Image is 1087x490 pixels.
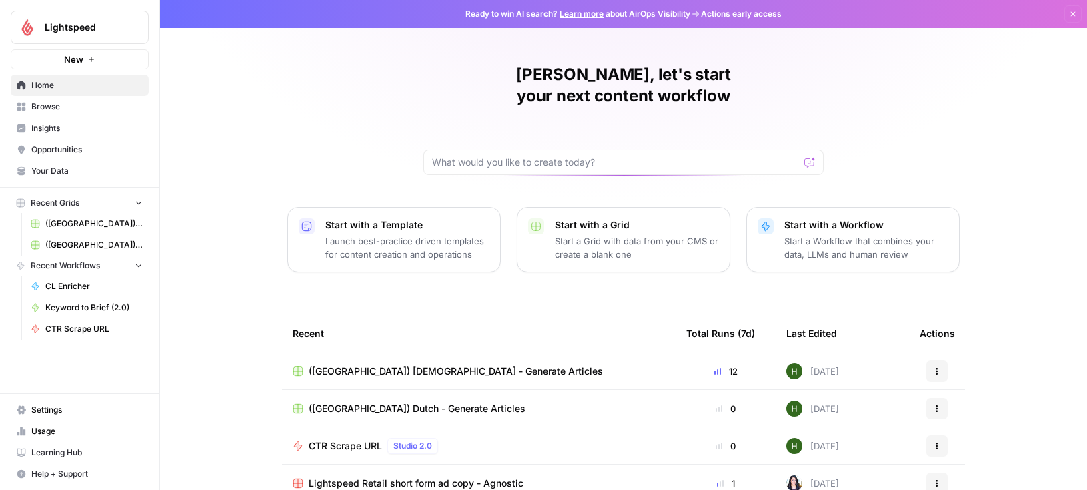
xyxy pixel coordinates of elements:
[309,439,382,453] span: CTR Scrape URL
[555,234,719,261] p: Start a Grid with data from your CMS or create a blank one
[31,260,100,272] span: Recent Workflows
[11,193,149,213] button: Recent Grids
[784,218,948,232] p: Start with a Workflow
[786,363,839,379] div: [DATE]
[11,139,149,160] a: Opportunities
[31,404,143,416] span: Settings
[25,318,149,340] a: CTR Scrape URL
[45,239,143,251] span: ([GEOGRAPHIC_DATA]) Dutch - Generate Articles
[11,442,149,463] a: Learning Hub
[325,218,489,232] p: Start with a Template
[11,75,149,96] a: Home
[309,477,523,490] span: Lightspeed Retail short form ad copy - Agnostic
[293,477,665,490] a: Lightspeed Retail short form ad copy - Agnostic
[45,21,125,34] span: Lightspeed
[517,207,730,272] button: Start with a GridStart a Grid with data from your CMS or create a blank one
[686,315,755,352] div: Total Runs (7d)
[701,8,782,20] span: Actions early access
[309,402,525,415] span: ([GEOGRAPHIC_DATA]) Dutch - Generate Articles
[25,213,149,234] a: ([GEOGRAPHIC_DATA]) [DEMOGRAPHIC_DATA] - Generate Articles
[686,439,765,453] div: 0
[686,477,765,490] div: 1
[31,425,143,437] span: Usage
[432,156,799,169] input: What would you like to create today?
[293,364,665,378] a: ([GEOGRAPHIC_DATA]) [DEMOGRAPHIC_DATA] - Generate Articles
[465,8,690,20] span: Ready to win AI search? about AirOps Visibility
[11,399,149,421] a: Settings
[293,315,665,352] div: Recent
[31,197,79,209] span: Recent Grids
[784,234,948,261] p: Start a Workflow that combines your data, LLMs and human review
[920,315,955,352] div: Actions
[686,364,765,378] div: 12
[309,364,603,378] span: ([GEOGRAPHIC_DATA]) [DEMOGRAPHIC_DATA] - Generate Articles
[11,463,149,485] button: Help + Support
[686,402,765,415] div: 0
[11,96,149,117] a: Browse
[25,234,149,256] a: ([GEOGRAPHIC_DATA]) Dutch - Generate Articles
[786,438,839,454] div: [DATE]
[746,207,960,272] button: Start with a WorkflowStart a Workflow that combines your data, LLMs and human review
[45,302,143,314] span: Keyword to Brief (2.0)
[45,218,143,230] span: ([GEOGRAPHIC_DATA]) [DEMOGRAPHIC_DATA] - Generate Articles
[786,401,839,417] div: [DATE]
[11,160,149,182] a: Your Data
[11,49,149,69] button: New
[31,122,143,134] span: Insights
[31,101,143,113] span: Browse
[786,315,837,352] div: Last Edited
[64,53,83,66] span: New
[393,440,432,452] span: Studio 2.0
[31,468,143,480] span: Help + Support
[325,234,489,261] p: Launch best-practice driven templates for content creation and operations
[786,438,802,454] img: 8c87fa9lbfqgy9g50y7q29s4xs59
[11,117,149,139] a: Insights
[45,323,143,335] span: CTR Scrape URL
[31,144,143,156] span: Opportunities
[31,165,143,177] span: Your Data
[786,363,802,379] img: 8c87fa9lbfqgy9g50y7q29s4xs59
[293,438,665,454] a: CTR Scrape URLStudio 2.0
[31,447,143,459] span: Learning Hub
[11,256,149,276] button: Recent Workflows
[11,11,149,44] button: Workspace: Lightspeed
[786,401,802,417] img: 8c87fa9lbfqgy9g50y7q29s4xs59
[45,280,143,292] span: CL Enricher
[15,15,39,39] img: Lightspeed Logo
[555,218,719,232] p: Start with a Grid
[423,64,824,107] h1: [PERSON_NAME], let's start your next content workflow
[560,9,604,19] a: Learn more
[25,297,149,318] a: Keyword to Brief (2.0)
[293,402,665,415] a: ([GEOGRAPHIC_DATA]) Dutch - Generate Articles
[25,276,149,297] a: CL Enricher
[31,79,143,91] span: Home
[11,421,149,442] a: Usage
[287,207,501,272] button: Start with a TemplateLaunch best-practice driven templates for content creation and operations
